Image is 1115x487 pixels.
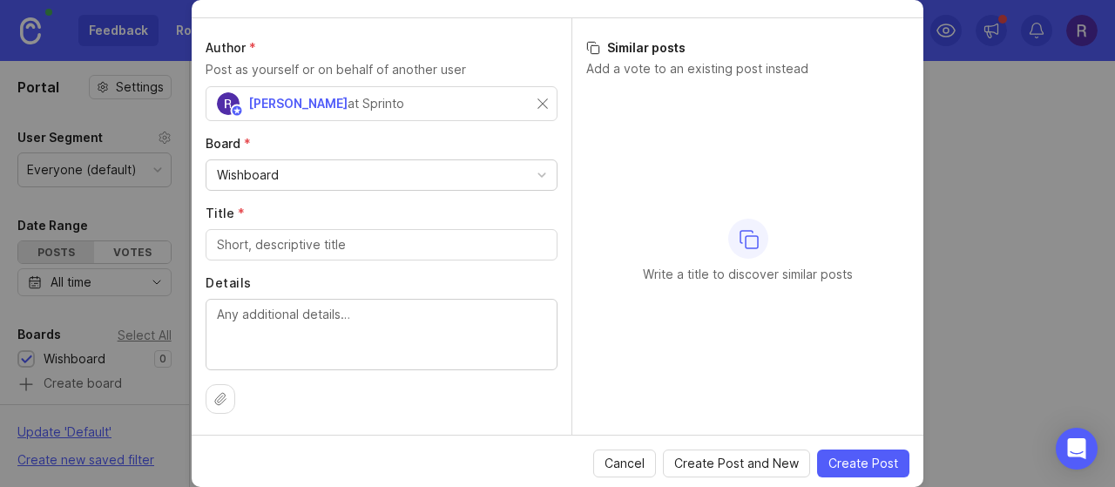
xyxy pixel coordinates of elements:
button: Create Post and New [663,450,810,477]
label: Details [206,274,557,292]
span: Create Post [828,455,898,472]
input: Short, descriptive title [217,235,546,254]
span: Cancel [605,455,645,472]
img: member badge [231,105,244,118]
button: Cancel [593,450,656,477]
h3: Similar posts [586,39,909,57]
div: Wishboard [217,166,279,185]
p: Post as yourself or on behalf of another user [206,60,557,79]
div: Open Intercom Messenger [1056,428,1098,470]
span: Title (required) [206,206,245,220]
div: at Sprinto [348,94,404,113]
span: [PERSON_NAME] [248,96,348,111]
span: Author (required) [206,40,256,55]
button: Create Post [817,450,909,477]
p: Add a vote to an existing post instead [586,60,909,78]
img: Rahul Singh [217,92,240,115]
p: Write a title to discover similar posts [643,266,853,283]
span: Board (required) [206,136,251,151]
span: Create Post and New [674,455,799,472]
